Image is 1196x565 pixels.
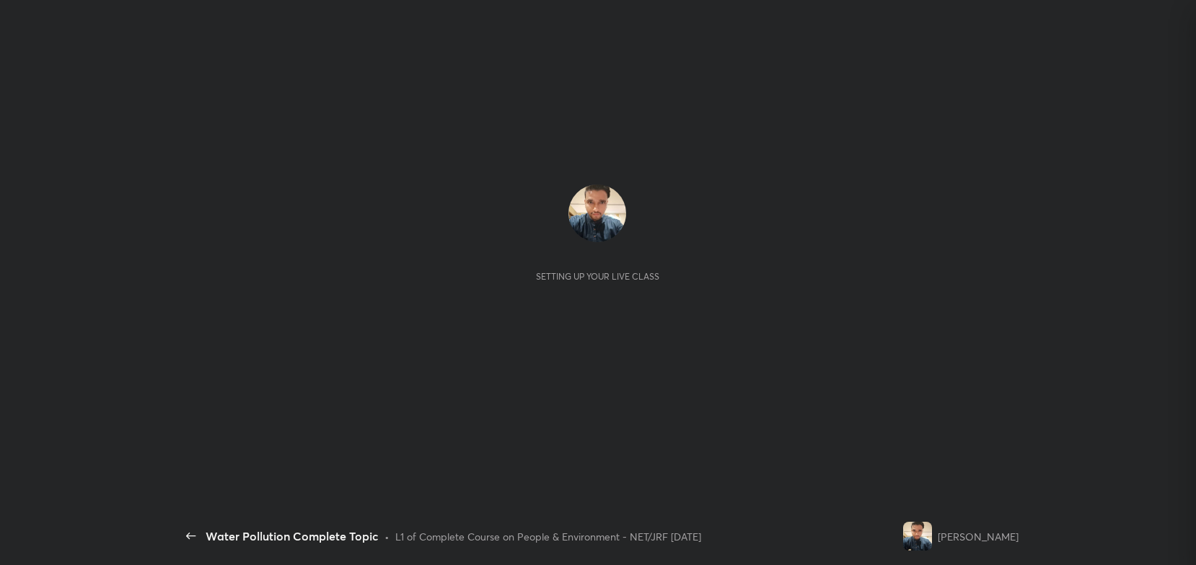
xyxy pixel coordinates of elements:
div: Water Pollution Complete Topic [206,528,379,545]
div: L1 of Complete Course on People & Environment - NET/JRF [DATE] [395,529,701,544]
div: • [384,529,390,544]
div: [PERSON_NAME] [938,529,1019,544]
div: Setting up your live class [536,271,659,282]
img: 55473ce4c9694ef3bb855ddd9006c2b4.jpeg [568,184,626,242]
img: 55473ce4c9694ef3bb855ddd9006c2b4.jpeg [903,522,932,551]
